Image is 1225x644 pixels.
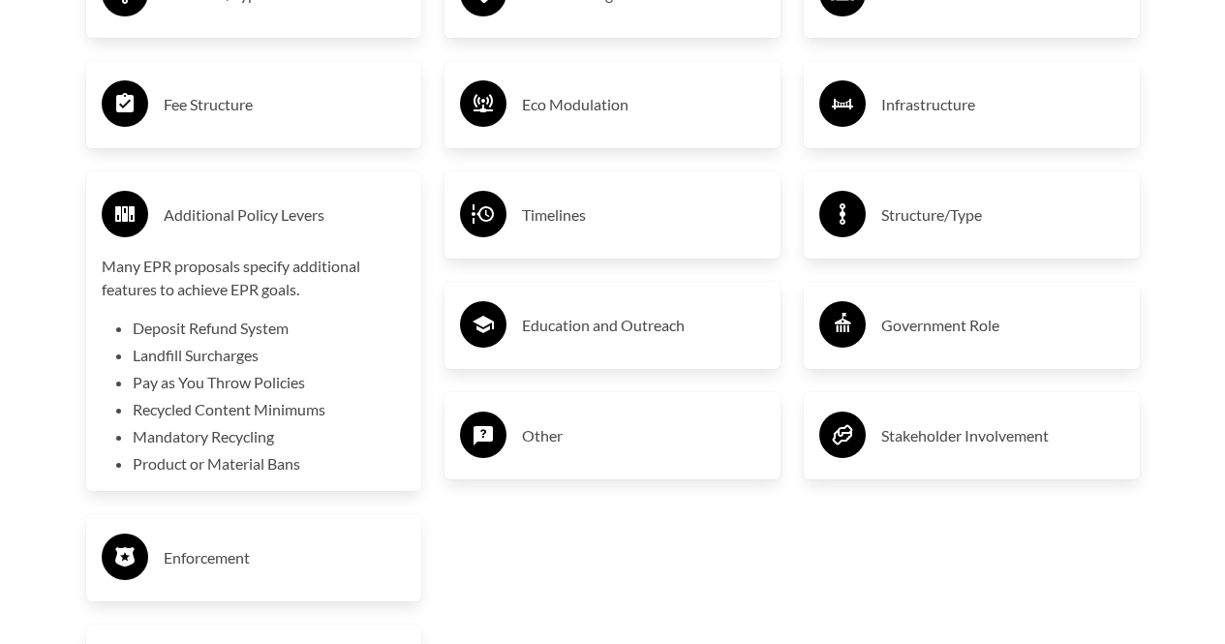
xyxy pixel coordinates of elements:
h3: Education and Outreach [522,310,765,341]
h3: Enforcement [164,542,407,573]
h3: Additional Policy Levers [164,199,407,230]
li: Mandatory Recycling [133,425,407,448]
li: Deposit Refund System [133,317,407,340]
li: Pay as You Throw Policies [133,371,407,394]
h3: Eco Modulation [522,89,765,120]
h3: Infrastructure [881,89,1124,120]
h3: Government Role [881,310,1124,341]
h3: Fee Structure [164,89,407,120]
li: Landfill Surcharges [133,344,407,367]
li: Recycled Content Minimums [133,398,407,421]
h3: Other [522,420,765,451]
h3: Timelines [522,199,765,230]
h3: Stakeholder Involvement [881,420,1124,451]
p: Many EPR proposals specify additional features to achieve EPR goals. [102,255,407,301]
h3: Structure/Type [881,199,1124,230]
li: Product or Material Bans [133,452,407,475]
